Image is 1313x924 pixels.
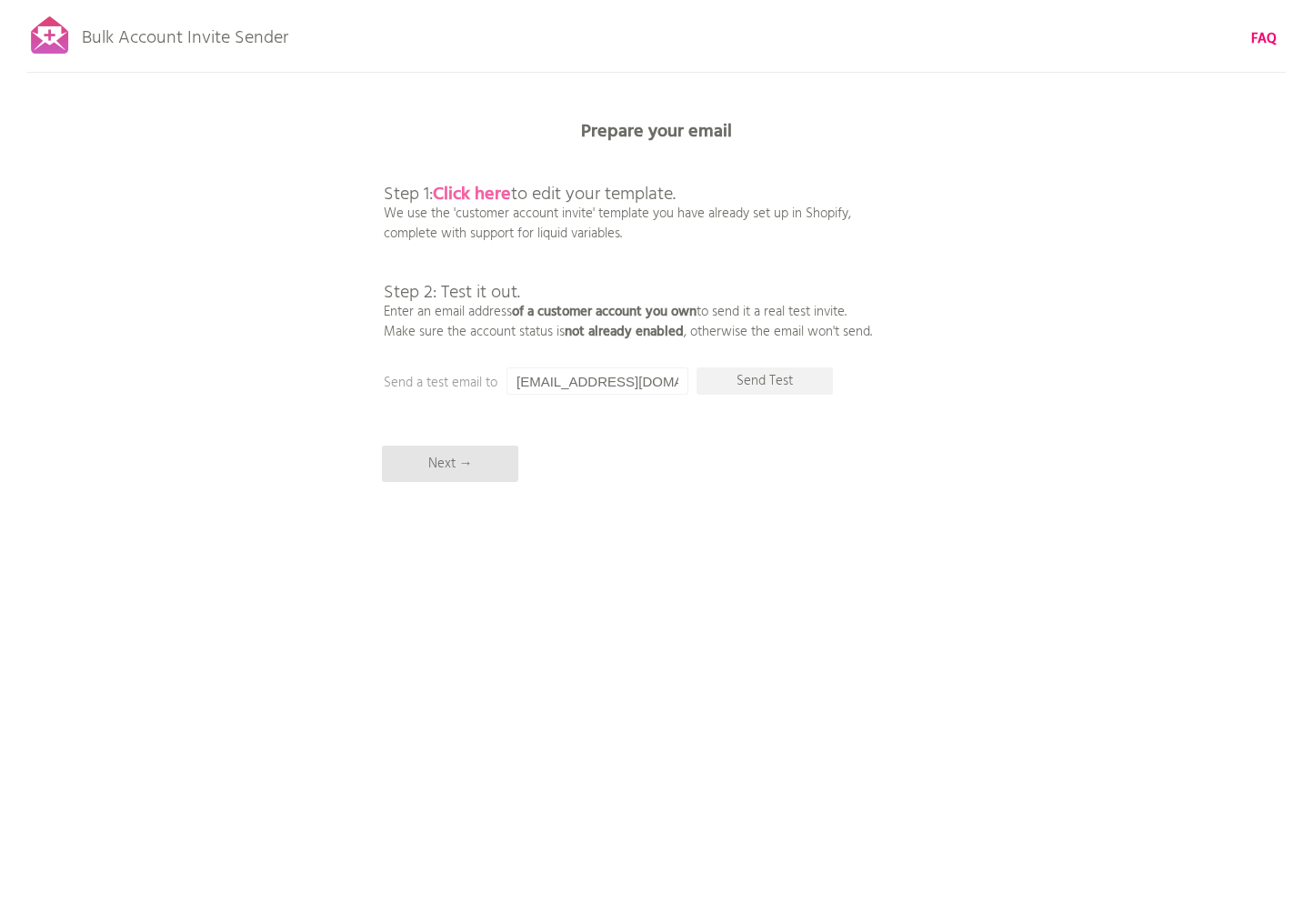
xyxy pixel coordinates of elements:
p: Next → [382,446,518,482]
span: Step 1: to edit your template. [384,180,676,209]
a: Click here [433,180,511,209]
b: not already enabled [565,321,684,343]
b: of a customer account you own [512,301,697,323]
b: Prepare your email [581,117,732,146]
b: FAQ [1251,28,1277,50]
a: FAQ [1251,29,1277,49]
p: We use the 'customer account invite' template you have already set up in Shopify, complete with s... [384,146,872,342]
p: Send Test [697,367,833,395]
p: Bulk Account Invite Sender [82,11,288,56]
p: Send a test email to [384,373,747,393]
span: Step 2: Test it out. [384,278,520,307]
